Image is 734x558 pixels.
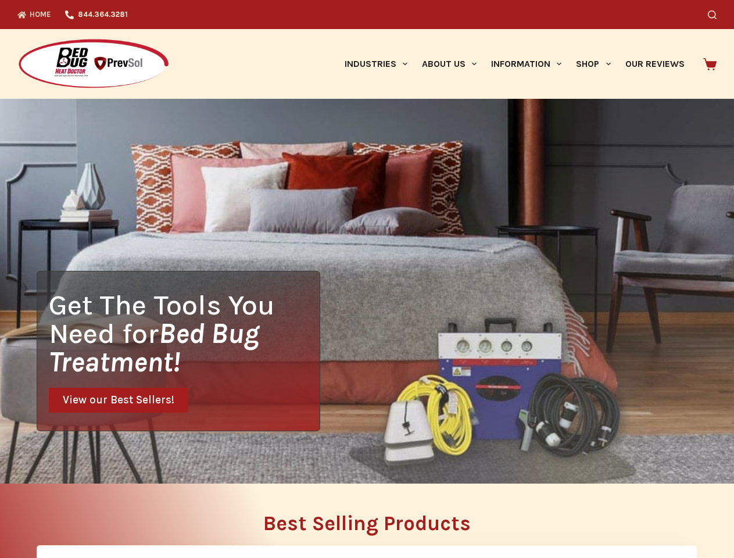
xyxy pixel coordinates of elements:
h1: Get The Tools You Need for [49,291,320,376]
button: Search [708,10,717,19]
i: Bed Bug Treatment! [49,317,259,378]
h2: Best Selling Products [37,513,697,534]
a: Shop [569,29,618,99]
a: About Us [414,29,484,99]
a: View our Best Sellers! [49,388,188,413]
nav: Primary [337,29,692,99]
a: Information [484,29,569,99]
span: View our Best Sellers! [63,395,174,406]
img: Prevsol/Bed Bug Heat Doctor [17,38,170,90]
a: Industries [337,29,414,99]
a: Our Reviews [618,29,692,99]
